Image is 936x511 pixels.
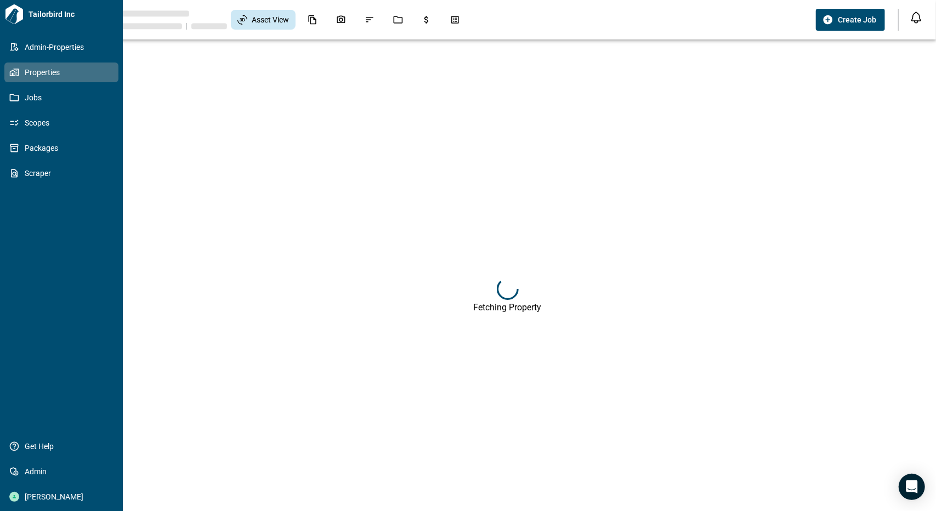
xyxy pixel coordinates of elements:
span: Admin-Properties [19,42,108,53]
span: Get Help [19,441,108,452]
div: Fetching Property [474,302,542,313]
div: Asset View [231,10,296,30]
a: Admin-Properties [4,37,118,57]
span: [PERSON_NAME] [19,491,108,502]
div: Open Intercom Messenger [899,474,925,500]
a: Scraper [4,163,118,183]
button: Open notification feed [907,9,925,26]
a: Jobs [4,88,118,107]
span: Scraper [19,168,108,179]
div: Documents [301,10,324,29]
span: Tailorbird Inc [24,9,118,20]
span: Jobs [19,92,108,103]
a: Properties [4,63,118,82]
span: Properties [19,67,108,78]
span: Asset View [252,14,289,25]
span: Create Job [838,14,876,25]
div: Photos [330,10,353,29]
a: Packages [4,138,118,158]
div: Budgets [415,10,438,29]
div: Jobs [387,10,410,29]
a: Scopes [4,113,118,133]
a: Admin [4,462,118,481]
div: Issues & Info [358,10,381,29]
div: Takeoff Center [444,10,467,29]
span: Packages [19,143,108,154]
span: Scopes [19,117,108,128]
span: Admin [19,466,108,477]
button: Create Job [816,9,885,31]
